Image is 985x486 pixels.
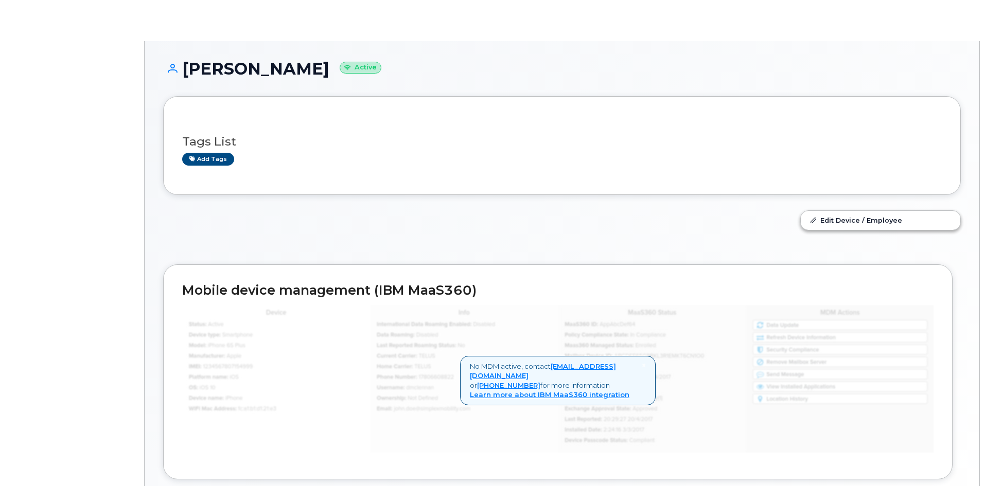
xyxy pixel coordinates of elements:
[477,381,540,389] a: [PHONE_NUMBER]
[642,361,646,370] span: ×
[182,135,942,148] h3: Tags List
[460,356,656,405] div: No MDM active, contact or for more information
[642,362,646,369] a: Close
[163,60,961,78] h1: [PERSON_NAME]
[182,305,934,453] img: mdm_maas360_data_lg-147edf4ce5891b6e296acbe60ee4acd306360f73f278574cfef86ac192ea0250.jpg
[470,390,629,399] a: Learn more about IBM MaaS360 integration
[340,62,381,74] small: Active
[182,153,234,166] a: Add tags
[182,283,934,298] h2: Mobile device management (IBM MaaS360)
[801,211,960,229] a: Edit Device / Employee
